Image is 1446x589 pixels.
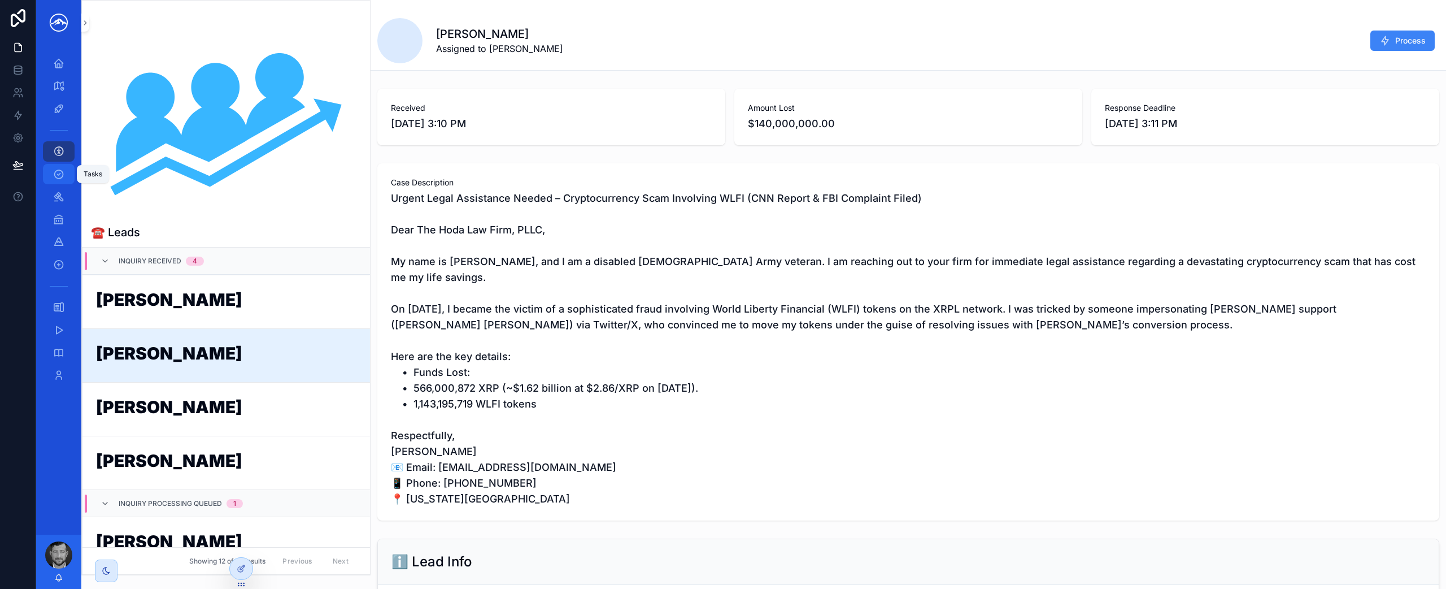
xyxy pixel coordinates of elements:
[119,499,222,508] span: Inquiry Processing Queued
[233,499,236,508] div: 1
[193,257,197,266] div: 4
[96,291,356,313] h1: [PERSON_NAME]
[96,399,356,420] h1: [PERSON_NAME]
[1105,116,1426,132] span: [DATE] 3:11 PM
[1370,31,1435,51] button: Process
[391,102,712,114] span: Received
[436,26,563,42] h1: [PERSON_NAME]
[82,436,370,490] a: [PERSON_NAME]
[82,382,370,436] a: [PERSON_NAME]
[96,533,356,555] h1: [PERSON_NAME]
[96,345,356,366] h1: [PERSON_NAME]
[189,557,265,566] span: Showing 12 of 12 results
[119,257,181,266] span: Inquiry Received
[84,170,102,179] div: Tasks
[96,452,356,474] h1: [PERSON_NAME]
[1105,102,1426,114] span: Response Deadline
[36,45,81,400] div: scrollable content
[82,275,370,328] a: [PERSON_NAME]
[391,553,472,571] h2: ℹ️ Lead Info
[82,328,370,382] a: [PERSON_NAME]
[391,177,1426,188] span: Case Description
[82,517,370,570] a: [PERSON_NAME]
[1395,35,1426,46] span: Process
[391,190,1426,507] span: Urgent Legal Assistance Needed – Cryptocurrency Scam Involving WLFI (CNN Report & FBI Complaint F...
[45,14,72,32] img: App logo
[436,42,563,55] span: Assigned to [PERSON_NAME]
[391,116,712,132] span: [DATE] 3:10 PM
[748,116,1069,132] span: $140,000,000.00
[748,102,1069,114] span: Amount Lost
[91,224,140,240] h1: ☎️ Leads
